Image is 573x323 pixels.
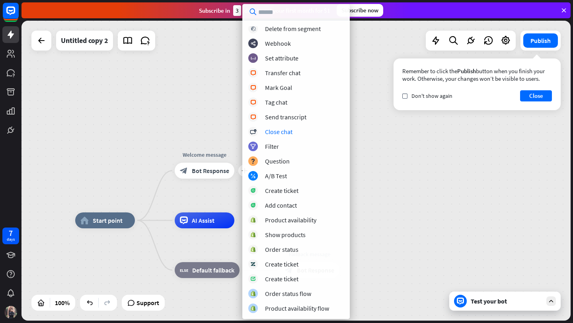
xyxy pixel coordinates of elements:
span: AI Assist [192,216,214,224]
div: 3 [233,5,241,16]
i: block_livechat [250,70,256,76]
i: block_ab_testing [251,173,256,179]
div: Mark Goal [265,84,292,91]
i: block_fallback [180,266,188,274]
div: Order status [265,245,298,253]
i: block_livechat [250,100,256,105]
div: A/B Test [265,172,287,180]
span: Support [136,296,159,309]
i: block_livechat [250,115,256,120]
div: Test your bot [471,297,542,305]
div: Set attribute [265,54,298,62]
span: Don't show again [411,92,452,99]
i: block_close_chat [250,129,256,134]
i: home_2 [80,216,89,224]
i: block_bot_response [180,167,188,175]
i: plus [242,168,248,173]
div: Question [265,157,290,165]
div: Create ticket [265,260,298,268]
div: Subscribe now [337,4,383,17]
div: 7 [9,230,13,237]
div: Send transcript [265,113,306,121]
div: Tag chat [265,98,287,106]
button: Publish [523,33,558,48]
div: Transfer chat [265,69,300,77]
i: block_question [251,159,255,164]
div: Delete from segment [265,25,321,33]
i: webhooks [251,41,256,46]
div: Remember to click the button when you finish your work. Otherwise, your changes won’t be visible ... [402,67,552,82]
div: Filter [265,142,279,150]
div: Product availability flow [265,304,329,312]
div: Product availability [265,216,316,224]
span: Default fallback [192,266,234,274]
i: filter [250,144,256,149]
div: Subscribe in days to get your first month for $1 [199,5,330,16]
i: block_set_attribute [251,56,256,61]
div: Show products [265,231,306,239]
div: 100% [53,296,72,309]
div: Welcome message [169,151,240,159]
div: Create ticket [265,275,298,283]
span: Publish [457,67,476,75]
div: Add contact [265,201,297,209]
div: Close chat [265,128,292,136]
a: 7 days [2,228,19,244]
span: Bot Response [192,167,229,175]
div: Untitled copy 2 [61,31,108,51]
div: days [7,237,15,242]
button: Close [520,90,552,101]
i: block_livechat [250,85,256,90]
span: Start point [93,216,123,224]
div: Order status flow [265,290,311,298]
i: block_delete_from_segment [251,26,256,31]
div: Webhook [265,39,291,47]
button: Open LiveChat chat widget [6,3,30,27]
div: Create ticket [265,187,298,195]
